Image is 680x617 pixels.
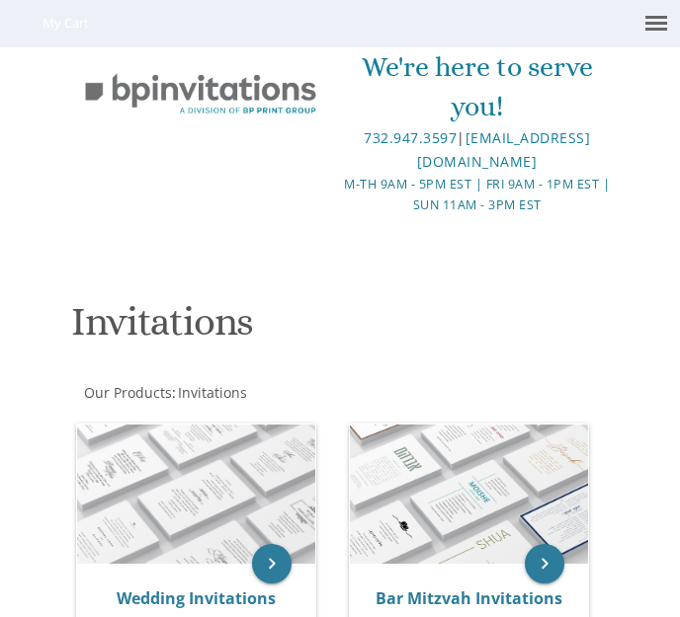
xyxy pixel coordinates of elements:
[67,383,613,403] div: :
[341,126,613,174] div: |
[67,62,334,126] img: BP Invitation Loft
[71,300,608,358] h1: Invitations
[77,424,315,564] img: Wedding Invitations
[364,128,457,147] a: 732.947.3597
[341,174,613,216] div: M-Th 9am - 5pm EST | Fri 9am - 1pm EST | Sun 11am - 3pm EST
[176,383,247,402] a: Invitations
[82,383,172,402] a: Our Products
[525,544,564,583] a: keyboard_arrow_right
[376,587,562,609] a: Bar Mitzvah Invitations
[252,544,292,583] a: keyboard_arrow_right
[178,383,247,402] span: Invitations
[350,424,588,564] img: Bar Mitzvah Invitations
[117,587,276,609] a: Wedding Invitations
[341,47,613,126] div: We're here to serve you!
[417,128,590,171] a: [EMAIL_ADDRESS][DOMAIN_NAME]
